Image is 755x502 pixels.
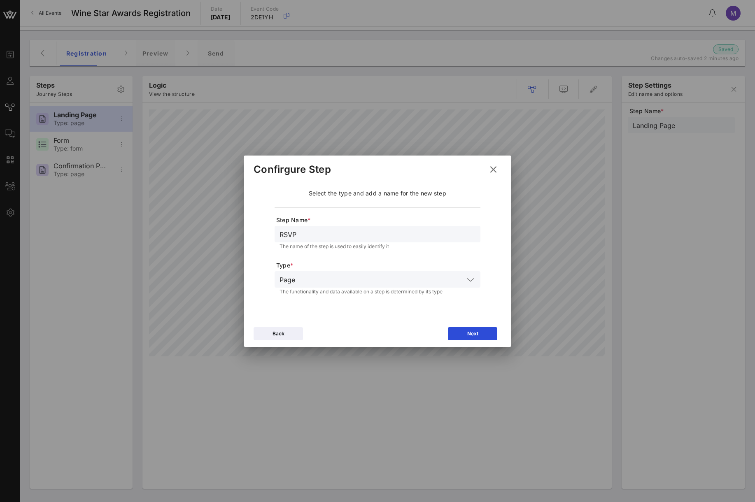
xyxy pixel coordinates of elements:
[276,261,480,270] span: Type
[448,327,497,340] button: Next
[309,189,446,198] p: Select the type and add a name for the new step
[467,330,478,338] div: Next
[280,276,295,284] div: Page
[280,289,475,294] div: The functionality and data available on a step is determined by its type
[280,244,475,249] div: The name of the step is used to easily identify it
[254,327,303,340] button: Back
[254,163,331,176] div: Confirgure Step
[275,271,480,288] div: Page
[276,216,480,224] span: Step Name
[273,330,284,338] div: Back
